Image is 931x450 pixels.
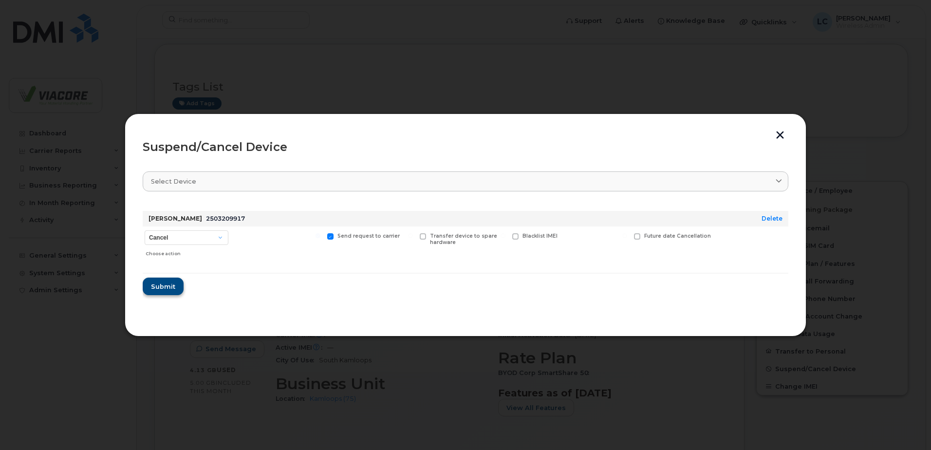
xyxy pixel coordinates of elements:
[522,233,558,239] span: Blacklist IMEI
[408,233,413,238] input: Transfer device to spare hardware
[149,215,202,222] strong: [PERSON_NAME]
[146,246,228,258] div: Choose action
[143,141,788,153] div: Suspend/Cancel Device
[622,233,627,238] input: Future date Cancellation
[143,171,788,191] a: Select device
[316,233,320,238] input: Send request to carrier
[143,278,184,295] button: Submit
[206,215,245,222] span: 2503209917
[151,282,175,291] span: Submit
[762,215,782,222] a: Delete
[337,233,400,239] span: Send request to carrier
[501,233,505,238] input: Blacklist IMEI
[151,177,196,186] span: Select device
[430,233,497,245] span: Transfer device to spare hardware
[644,233,711,239] span: Future date Cancellation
